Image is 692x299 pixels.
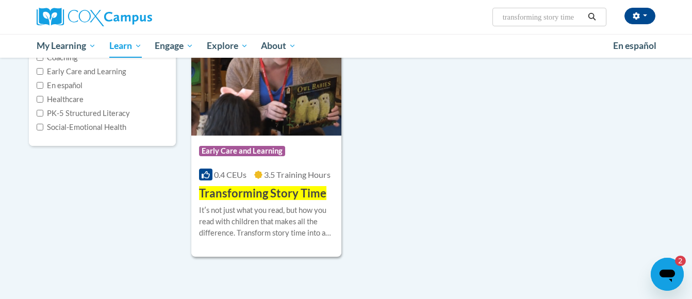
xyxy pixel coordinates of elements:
span: Engage [155,40,193,52]
iframe: Number of unread messages [665,256,686,266]
input: Checkbox for Options [37,124,43,130]
span: Transforming Story Time [199,186,326,200]
button: Account Settings [624,8,655,24]
a: Engage [148,34,200,58]
label: En español [37,80,83,91]
span: About [261,40,296,52]
label: Social-Emotional Health [37,122,126,133]
a: Cox Campus [37,8,233,26]
span: Early Care and Learning [199,146,285,156]
span: 3.5 Training Hours [264,170,331,179]
label: PK-5 Structured Literacy [37,108,130,119]
span: Explore [207,40,248,52]
a: Explore [200,34,255,58]
iframe: Button to launch messaging window, 2 unread messages [651,258,684,291]
a: About [255,34,303,58]
input: Checkbox for Options [37,68,43,75]
div: Itʹs not just what you read, but how you read with children that makes all the difference. Transf... [199,205,334,239]
input: Checkbox for Options [37,110,43,117]
label: Early Care and Learning [37,66,126,77]
a: En español [606,35,663,57]
a: Learn [103,34,149,58]
span: 0.4 CEUs [214,170,246,179]
a: Course LogoEarly Care and Learning0.4 CEUs3.5 Training Hours Transforming Story TimeItʹs not just... [191,30,341,257]
button: Search [584,11,600,23]
span: En español [613,40,656,51]
label: Healthcare [37,94,84,105]
span: My Learning [37,40,96,52]
input: Checkbox for Options [37,82,43,89]
span: Learn [109,40,142,52]
input: Checkbox for Options [37,96,43,103]
img: Cox Campus [37,8,152,26]
a: My Learning [30,34,103,58]
div: Main menu [21,34,671,58]
input: Search Courses [502,11,584,23]
img: Course Logo [191,30,341,136]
